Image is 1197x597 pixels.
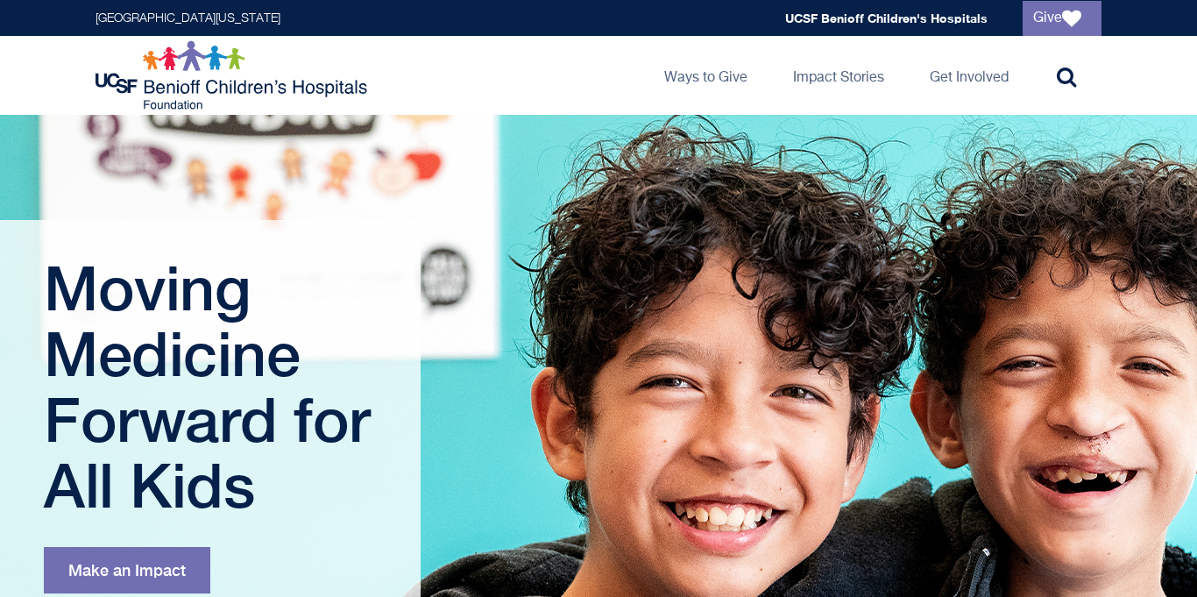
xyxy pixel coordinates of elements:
a: Make an Impact [44,547,210,593]
a: UCSF Benioff Children's Hospitals [785,11,988,25]
a: [GEOGRAPHIC_DATA][US_STATE] [96,12,280,25]
a: Impact Stories [779,36,898,115]
a: Ways to Give [650,36,761,115]
img: Logo for UCSF Benioff Children's Hospitals Foundation [96,40,372,110]
a: Get Involved [916,36,1023,115]
h1: Moving Medicine Forward for All Kids [44,255,381,518]
a: Give [1023,1,1101,36]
